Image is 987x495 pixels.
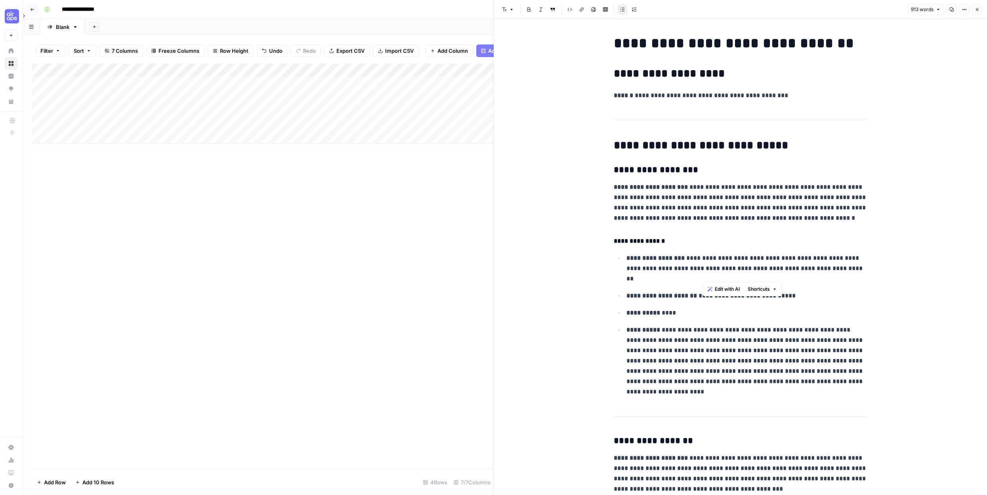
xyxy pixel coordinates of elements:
[5,466,17,479] a: Learning Hub
[5,479,17,492] button: Help + Support
[437,47,468,55] span: Add Column
[112,47,138,55] span: 7 Columns
[40,47,53,55] span: Filter
[5,441,17,454] a: Settings
[5,57,17,70] a: Browse
[99,44,143,57] button: 7 Columns
[56,23,69,31] div: Blank
[420,476,451,489] div: 4 Rows
[158,47,199,55] span: Freeze Columns
[5,6,17,26] button: Workspace: September Cohort
[745,284,780,294] button: Shortcuts
[5,70,17,82] a: Insights
[303,47,316,55] span: Redo
[74,47,84,55] span: Sort
[704,284,743,294] button: Edit with AI
[5,44,17,57] a: Home
[5,9,19,23] img: September Cohort Logo
[71,476,119,489] button: Add 10 Rows
[257,44,288,57] button: Undo
[373,44,419,57] button: Import CSV
[82,478,114,486] span: Add 10 Rows
[291,44,321,57] button: Redo
[5,82,17,95] a: Opportunities
[425,44,473,57] button: Add Column
[451,476,494,489] div: 7/7 Columns
[488,47,531,55] span: Add Power Agent
[748,286,770,293] span: Shortcuts
[69,44,96,57] button: Sort
[476,44,536,57] button: Add Power Agent
[907,4,944,15] button: 913 words
[40,19,85,35] a: Blank
[911,6,934,13] span: 913 words
[146,44,204,57] button: Freeze Columns
[32,476,71,489] button: Add Row
[385,47,414,55] span: Import CSV
[324,44,370,57] button: Export CSV
[35,44,65,57] button: Filter
[220,47,248,55] span: Row Height
[44,478,66,486] span: Add Row
[715,286,740,293] span: Edit with AI
[336,47,365,55] span: Export CSV
[5,454,17,466] a: Usage
[208,44,254,57] button: Row Height
[5,95,17,108] a: Your Data
[269,47,283,55] span: Undo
